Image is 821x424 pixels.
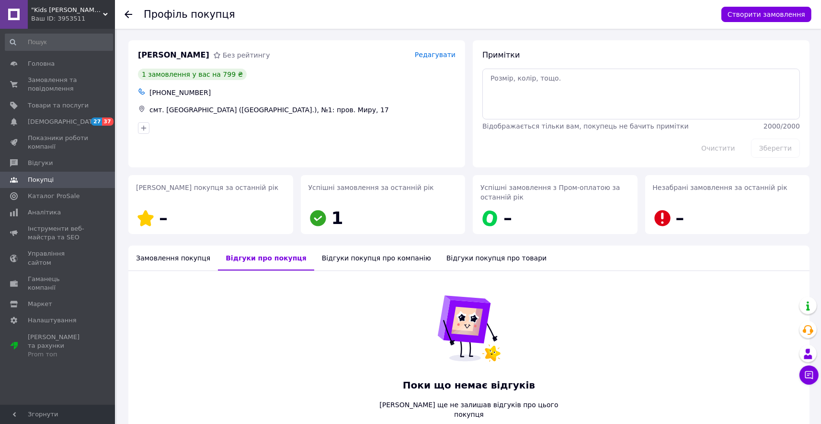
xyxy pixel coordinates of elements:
[138,69,247,80] div: 1 замовлення у вас на 799 ₴
[136,184,278,191] span: [PERSON_NAME] покупця за останній рік
[28,76,89,93] span: Замовлення та повідомлення
[148,86,457,99] div: [PHONE_NUMBER]
[799,365,819,385] button: Чат з покупцем
[31,6,103,14] span: "Kids Klaus"
[223,51,270,59] span: Без рейтингу
[28,333,89,359] span: [PERSON_NAME] та рахунки
[28,316,77,325] span: Налаштування
[28,176,54,184] span: Покупці
[28,249,89,267] span: Управління сайтом
[676,208,684,228] span: –
[28,134,89,151] span: Показники роботи компанії
[503,208,512,228] span: –
[144,9,235,20] h1: Профіль покупця
[28,300,52,308] span: Маркет
[415,51,456,59] span: Редагувати
[375,378,563,392] span: Поки що немає відгуків
[28,192,80,200] span: Каталог ProSale
[764,122,800,130] span: 2000 / 2000
[28,350,89,359] div: Prom топ
[28,275,89,292] span: Гаманець компанії
[482,50,520,59] span: Примітки
[28,208,61,217] span: Аналітика
[721,7,811,22] button: Створити замовлення
[28,224,89,242] span: Інструменти веб-майстра та SEO
[5,34,113,51] input: Пошук
[482,122,689,130] span: Відображається тільки вам, покупець не бачить примітки
[159,208,168,228] span: –
[28,118,99,126] span: [DEMOGRAPHIC_DATA]
[125,10,132,19] div: Повернутися назад
[28,159,53,167] span: Відгуки
[308,184,434,191] span: Успішні замовлення за останній рік
[128,246,218,271] div: Замовлення покупця
[31,14,115,23] div: Ваш ID: 3953511
[102,118,113,126] span: 37
[439,246,554,271] div: Відгуки покупця про товари
[28,101,89,110] span: Товари та послуги
[148,103,457,117] div: смт. [GEOGRAPHIC_DATA] ([GEOGRAPHIC_DATA].), №1: пров. Миру, 17
[431,290,507,367] img: Поки що немає відгуків
[28,59,55,68] span: Головна
[314,246,439,271] div: Відгуки покупця про компанію
[218,246,314,271] div: Відгуки про покупця
[138,50,209,61] span: [PERSON_NAME]
[331,208,343,228] span: 1
[653,184,787,191] span: Незабрані замовлення за останній рік
[375,400,563,419] span: [PERSON_NAME] ще не залишав відгуків про цього покупця
[91,118,102,126] span: 27
[480,184,620,201] span: Успішні замовлення з Пром-оплатою за останній рік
